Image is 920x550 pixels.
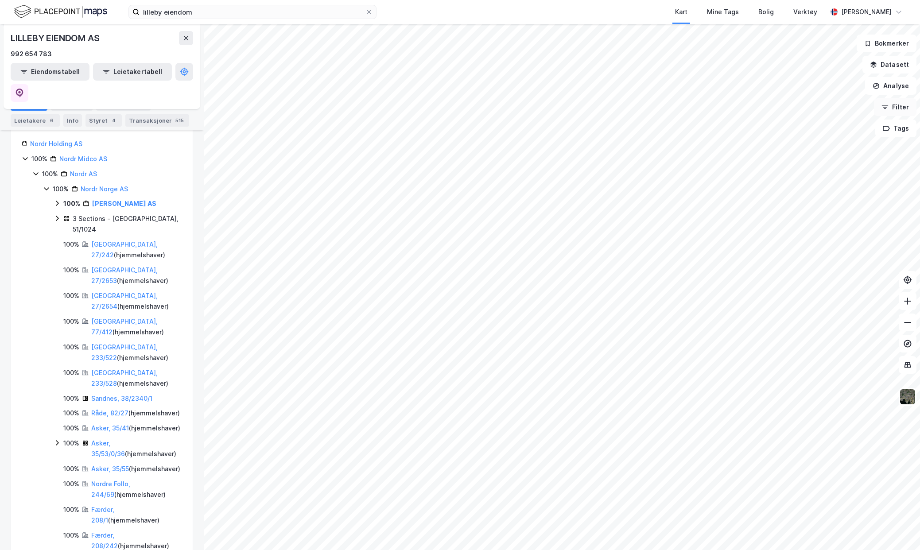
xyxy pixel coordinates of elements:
a: Sandnes, 38/2340/1 [91,395,152,402]
div: ( hjemmelshaver ) [91,464,180,474]
a: Asker, 35/41 [91,424,129,432]
div: 100% [53,184,69,194]
div: Leietakere [11,114,60,127]
div: 100% [63,198,80,209]
div: Kontrollprogram for chat [876,507,920,550]
div: 100% [63,393,79,404]
div: 100% [63,368,79,378]
img: 9k= [899,388,916,405]
div: Kart [675,7,687,17]
div: ( hjemmelshaver ) [91,438,182,459]
div: 100% [63,530,79,541]
a: Asker, 35/53/0/36 [91,439,125,457]
div: ( hjemmelshaver ) [91,265,182,286]
button: Tags [875,120,916,137]
div: 515 [174,116,186,125]
a: Råde, 82/27 [91,409,128,417]
a: [PERSON_NAME] AS [92,200,156,207]
input: Søk på adresse, matrikkel, gårdeiere, leietakere eller personer [140,5,365,19]
div: 100% [42,169,58,179]
div: 100% [63,504,79,515]
div: ( hjemmelshaver ) [91,316,182,337]
iframe: Chat Widget [876,507,920,550]
div: ( hjemmelshaver ) [91,408,180,418]
div: ( hjemmelshaver ) [91,342,182,363]
div: 3 Sections - [GEOGRAPHIC_DATA], 51/1024 [73,213,182,235]
button: Datasett [862,56,916,74]
div: 100% [63,464,79,474]
button: Bokmerker [857,35,916,52]
div: Transaksjoner [125,114,189,127]
div: Verktøy [793,7,817,17]
a: [GEOGRAPHIC_DATA], 27/2654 [91,292,158,310]
div: ( hjemmelshaver ) [91,479,182,500]
a: [GEOGRAPHIC_DATA], 27/2653 [91,266,158,284]
a: [GEOGRAPHIC_DATA], 27/242 [91,240,158,259]
div: ( hjemmelshaver ) [91,504,182,526]
div: 100% [63,423,79,434]
a: [GEOGRAPHIC_DATA], 233/528 [91,369,158,387]
a: Nordr AS [70,170,97,178]
img: logo.f888ab2527a4732fd821a326f86c7f29.svg [14,4,107,19]
a: Færder, 208/242 [91,531,118,550]
div: 4 [109,116,118,125]
div: 100% [31,154,47,164]
div: ( hjemmelshaver ) [91,368,182,389]
div: 100% [63,438,79,449]
div: 100% [63,479,79,489]
div: 6 [47,116,56,125]
button: Eiendomstabell [11,63,89,81]
div: Mine Tags [707,7,739,17]
div: Info [63,114,82,127]
a: Nordr Midco AS [59,155,107,163]
button: Analyse [865,77,916,95]
a: [GEOGRAPHIC_DATA], 77/412 [91,318,158,336]
div: Bolig [758,7,774,17]
div: 100% [63,239,79,250]
a: Asker, 35/55 [91,465,129,473]
div: ( hjemmelshaver ) [91,290,182,312]
button: Leietakertabell [93,63,172,81]
div: 100% [63,316,79,327]
div: Styret [85,114,122,127]
div: 100% [63,408,79,418]
div: 992 654 783 [11,49,52,59]
div: 100% [63,342,79,352]
div: LILLEBY EIENDOM AS [11,31,101,45]
a: Færder, 208/1 [91,506,114,524]
a: Nordr Norge AS [81,185,128,193]
div: ( hjemmelshaver ) [91,423,180,434]
button: Filter [874,98,916,116]
div: 100% [63,265,79,275]
div: [PERSON_NAME] [841,7,892,17]
div: ( hjemmelshaver ) [91,239,182,260]
div: 100% [63,290,79,301]
a: Nordre Follo, 244/69 [91,480,130,498]
a: Nordr Holding AS [30,140,82,147]
a: [GEOGRAPHIC_DATA], 233/522 [91,343,158,361]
